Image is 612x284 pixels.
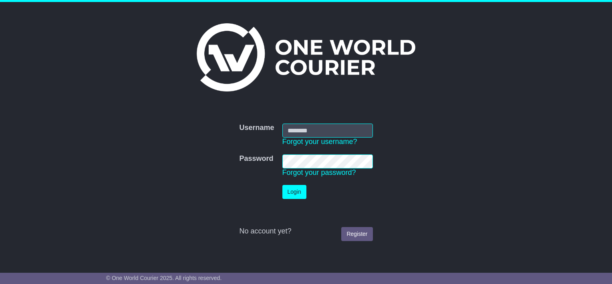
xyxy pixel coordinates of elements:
[282,185,306,199] button: Login
[239,154,273,163] label: Password
[239,227,372,236] div: No account yet?
[282,168,356,176] a: Forgot your password?
[106,275,222,281] span: © One World Courier 2025. All rights reserved.
[197,23,415,91] img: One World
[239,124,274,132] label: Username
[341,227,372,241] a: Register
[282,138,357,146] a: Forgot your username?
